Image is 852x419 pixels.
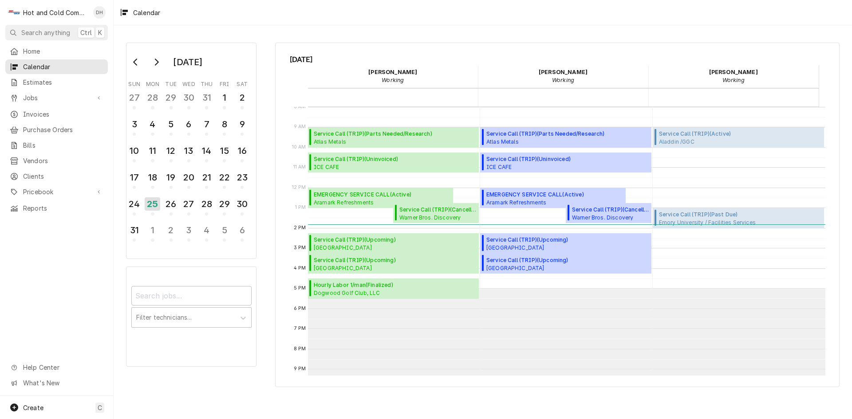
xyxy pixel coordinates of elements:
div: 29 [217,197,231,211]
div: 2 [164,223,178,237]
span: 7 PM [292,325,308,332]
span: Service Call (TRIP) ( Upcoming ) [486,236,635,244]
div: 30 [235,197,249,211]
div: 7 [200,117,213,131]
em: Working [382,77,404,83]
span: Clients [23,172,103,181]
div: DH [93,6,106,19]
div: 20 [182,171,196,184]
span: Dogwood Golf Club, LLC Walkin Cooler / [STREET_ADDRESS] [314,289,408,296]
div: Service Call (TRIP)(Past Due)Emory University / Facilities ServicesWMRB LAB [STREET_ADDRESS][PERS... [653,208,824,228]
a: Purchase Orders [5,122,108,137]
div: 6 [182,117,196,131]
span: [GEOGRAPHIC_DATA] Lower School / [GEOGRAPHIC_DATA] [314,264,413,271]
span: Estimates [23,78,103,87]
span: Service Call (TRIP) ( Uninvoiced ) [486,155,571,163]
button: Go to previous month [127,55,145,69]
th: Tuesday [162,78,180,88]
a: Go to What's New [5,376,108,390]
span: Service Call (TRIP) ( Cancelled ) [572,206,649,214]
div: 9 [235,117,249,131]
div: [Service] Service Call (TRIP) Whitefield Academy Atheletic Center Dining / 1 Whitefield Academy D... [308,233,479,254]
div: 11 [146,144,159,157]
div: 22 [217,171,231,184]
span: 8 PM [292,345,308,352]
span: 11 AM [291,164,308,171]
span: Service Call (TRIP) ( Cancelled ) [399,206,476,214]
span: Warner Bros. Discovery WBD / [STREET_ADDRESS][PERSON_NAME] [572,214,649,221]
div: 28 [200,197,213,211]
span: [GEOGRAPHIC_DATA] Atheletic Center Dining / [STREET_ADDRESS][US_STATE] [486,244,635,251]
div: 17 [127,171,141,184]
div: 8 [217,117,231,131]
th: Wednesday [180,78,197,88]
span: 6 PM [292,305,308,312]
div: Calendar Filters [131,278,252,337]
div: Daryl Harris's Avatar [93,6,106,19]
th: Saturday [233,78,251,88]
div: Service Call (TRIP)(Upcoming)[GEOGRAPHIC_DATA]Lower School / [GEOGRAPHIC_DATA] [308,254,479,274]
div: Service Call (TRIP)(Upcoming)[GEOGRAPHIC_DATA]Lower School / [GEOGRAPHIC_DATA] [480,254,651,274]
div: 31 [127,223,141,237]
div: 19 [164,171,178,184]
span: EMERGENCY SERVICE CALL ( Active ) [486,191,623,199]
span: [DATE] [290,54,825,65]
div: EMERGENCY SERVICE CALL(Active)Aramark RefreshmentsMain Warehouse / [STREET_ADDRESS][PERSON_NAME] [480,188,626,208]
th: Monday [143,78,162,88]
div: 4 [146,117,159,131]
div: 10 [127,144,141,157]
strong: [PERSON_NAME] [709,69,758,75]
span: 1 PM [293,204,308,211]
span: Help Center [23,363,103,372]
a: Home [5,44,108,59]
div: 1 [146,223,159,237]
div: 12 [164,144,178,157]
input: Search jobs... [131,286,252,305]
div: 27 [127,91,141,104]
span: Bills [23,141,103,150]
strong: [PERSON_NAME] [539,69,588,75]
a: Invoices [5,107,108,121]
span: What's New [23,378,103,388]
div: [Service] Hourly Labor 1/man Dogwood Golf Club, LLC Walkin Cooler / 4207 Flint Hill Road, Austell... [308,278,479,299]
div: [Service] Service Call (TRIP) Aladdin /GGC CAFE / 1000 University Center Ln, Lawrenceville, GA 30... [653,127,824,148]
div: 16 [235,144,249,157]
span: Aramark Refreshments Main Warehouse / [STREET_ADDRESS][PERSON_NAME] [486,199,623,206]
a: Go to Pricebook [5,184,108,199]
a: Bills [5,138,108,153]
div: Service Call (TRIP)(Upcoming)[GEOGRAPHIC_DATA]Atheletic Center Dining / [STREET_ADDRESS][US_STATE] [480,233,651,254]
span: [GEOGRAPHIC_DATA] Lower School / [GEOGRAPHIC_DATA] [486,264,585,271]
div: 6 [235,223,249,237]
th: Thursday [198,78,216,88]
span: Service Call (TRIP) ( Upcoming ) [486,256,585,264]
span: Calendar [23,62,103,71]
div: 13 [182,144,196,157]
span: Hourly Labor 1/man ( Finalized ) [314,281,408,289]
span: Service Call (TRIP) ( Upcoming ) [314,256,413,264]
span: Aramark Refreshments Main Warehouse / [STREET_ADDRESS][PERSON_NAME] [314,199,450,206]
span: EMERGENCY SERVICE CALL ( Active ) [314,191,450,199]
div: Hot and Cold Commercial Kitchens, Inc. [23,8,88,17]
div: [Service] Service Call (TRIP) Whitefield Academy Lower School / Whitefield Dr SE, Mableton, GA 30... [308,254,479,274]
div: [Service] Service Call (TRIP) Whitefield Academy Lower School / Whitefield Dr SE, Mableton, GA 30... [480,254,651,274]
div: EMERGENCY SERVICE CALL(Active)Aramark RefreshmentsMain Warehouse / [STREET_ADDRESS][PERSON_NAME] [308,188,454,208]
span: Vendors [23,156,103,165]
div: 29 [164,91,178,104]
span: 8 AM [292,103,308,110]
div: Calendar Calendar [275,43,840,387]
div: Service Call (TRIP)(Upcoming)[GEOGRAPHIC_DATA]Atheletic Center Dining / [STREET_ADDRESS][US_STATE] [308,233,479,254]
span: C [98,403,102,412]
span: Emory University / Facilities Services WMRB LAB [STREET_ADDRESS][PERSON_NAME] [659,219,787,226]
span: Pricebook [23,187,90,196]
span: Atlas Metals ICE / [STREET_ADDRESS] [486,138,605,145]
div: 15 [217,144,231,157]
span: Service Call (TRIP) ( Uninvoiced ) [314,155,398,163]
button: Search anythingCtrlK [5,25,108,40]
div: 23 [235,171,249,184]
div: 14 [200,144,213,157]
div: [Service] Service Call (TRIP) Atlas Metals ICE / 5680 New Northside Dr, Atlanta, GA 30328 ID: JOB... [480,127,651,148]
div: Hot and Cold Commercial Kitchens, Inc.'s Avatar [8,6,20,19]
div: 30 [182,91,196,104]
a: Go to Help Center [5,360,108,375]
div: 3 [182,223,196,237]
